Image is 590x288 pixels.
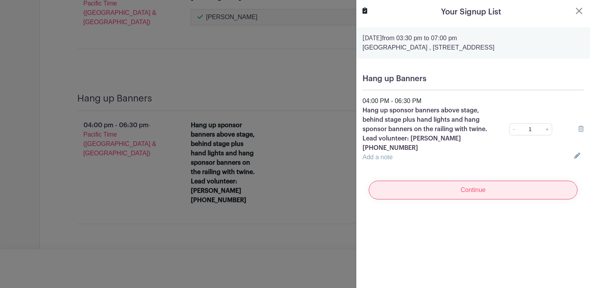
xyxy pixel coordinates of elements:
p: from 03:30 pm to 07:00 pm [363,34,584,43]
a: Add a note [363,154,393,160]
p: Hang up sponsor banners above stage, behind stage plus hand lights and hang sponsor banners on th... [363,106,488,153]
div: 04:00 PM - 06:30 PM [358,96,588,106]
h5: Hang up Banners [363,74,584,84]
p: [GEOGRAPHIC_DATA] , [STREET_ADDRESS] [363,43,584,52]
input: Continue [369,181,578,199]
a: - [509,123,518,135]
h5: Your Signup List [441,6,501,18]
button: Close [574,6,584,16]
strong: [DATE] [363,35,382,41]
a: + [542,123,552,135]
